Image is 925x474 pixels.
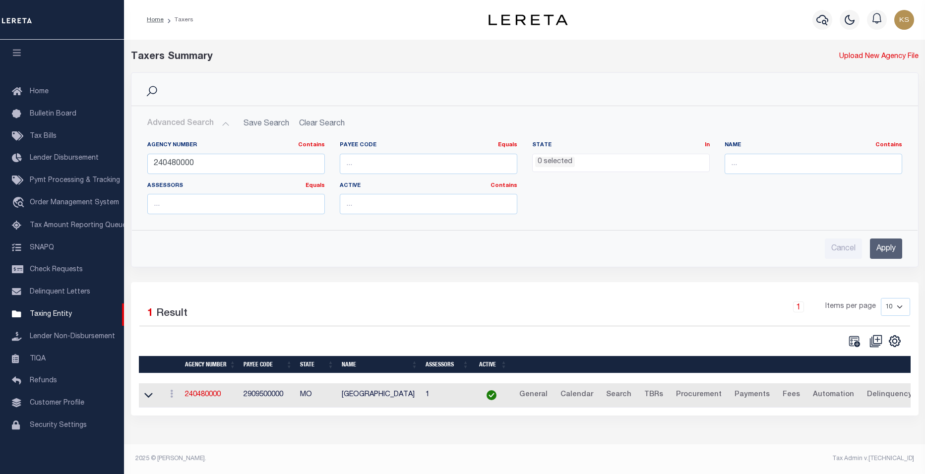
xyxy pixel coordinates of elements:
[30,333,115,340] span: Lender Non-Disbursement
[164,15,193,24] li: Taxers
[147,308,153,319] span: 1
[30,400,84,407] span: Customer Profile
[30,88,49,95] span: Home
[156,306,187,322] label: Result
[808,387,859,403] a: Automation
[489,14,568,25] img: logo-dark.svg
[147,114,230,133] button: Advanced Search
[340,182,517,190] label: Active
[147,154,325,174] input: ...
[535,157,575,168] li: 0 selected
[870,238,902,259] input: Apply
[875,142,902,148] a: Contains
[473,356,511,373] th: Active: activate to sort column ascending
[296,356,338,373] th: State: activate to sort column ascending
[340,154,517,174] input: ...
[30,133,57,140] span: Tax Bills
[672,387,726,403] a: Procurement
[491,183,517,188] a: Contains
[240,383,296,408] td: 2909500000
[825,301,876,312] span: Items per page
[30,355,46,362] span: TIQA
[147,17,164,23] a: Home
[30,266,83,273] span: Check Requests
[298,142,325,148] a: Contains
[640,387,668,403] a: TBRs
[340,194,517,214] input: ...
[338,383,422,408] td: [GEOGRAPHIC_DATA]
[30,177,120,184] span: Pymt Processing & Tracking
[532,454,914,463] div: Tax Admin v.[TECHNICAL_ID]
[30,199,119,206] span: Order Management System
[30,289,90,296] span: Delinquent Letters
[30,222,126,229] span: Tax Amount Reporting Queue
[825,238,862,259] input: Cancel
[147,182,325,190] label: Assessors
[894,10,914,30] img: svg+xml;base64,PHN2ZyB4bWxucz0iaHR0cDovL3d3dy53My5vcmcvMjAwMC9zdmciIHBvaW50ZXItZXZlbnRzPSJub25lIi...
[147,194,325,214] input: ...
[793,301,804,312] a: 1
[30,244,54,251] span: SNAPQ
[30,422,87,429] span: Security Settings
[240,356,296,373] th: Payee Code: activate to sort column ascending
[181,356,240,373] th: Agency Number: activate to sort column ascending
[340,141,517,150] label: Payee Code
[12,197,28,210] i: travel_explore
[778,387,804,403] a: Fees
[185,391,221,398] a: 240480000
[556,387,598,403] a: Calendar
[30,155,99,162] span: Lender Disbursement
[532,141,710,150] label: State
[30,311,72,318] span: Taxing Entity
[487,390,496,400] img: check-icon-green.svg
[725,154,902,174] input: ...
[147,141,325,150] label: Agency Number
[725,141,902,150] label: Name
[839,52,919,62] a: Upload New Agency File
[338,356,422,373] th: Name: activate to sort column ascending
[498,142,517,148] a: Equals
[306,183,325,188] a: Equals
[602,387,636,403] a: Search
[705,142,710,148] a: In
[30,111,76,118] span: Bulletin Board
[131,50,718,64] div: Taxers Summary
[730,387,774,403] a: Payments
[422,356,473,373] th: Assessors: activate to sort column ascending
[296,383,338,408] td: MO
[515,387,552,403] a: General
[422,383,473,408] td: 1
[863,387,917,403] a: Delinquency
[30,377,57,384] span: Refunds
[128,454,525,463] div: 2025 © [PERSON_NAME].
